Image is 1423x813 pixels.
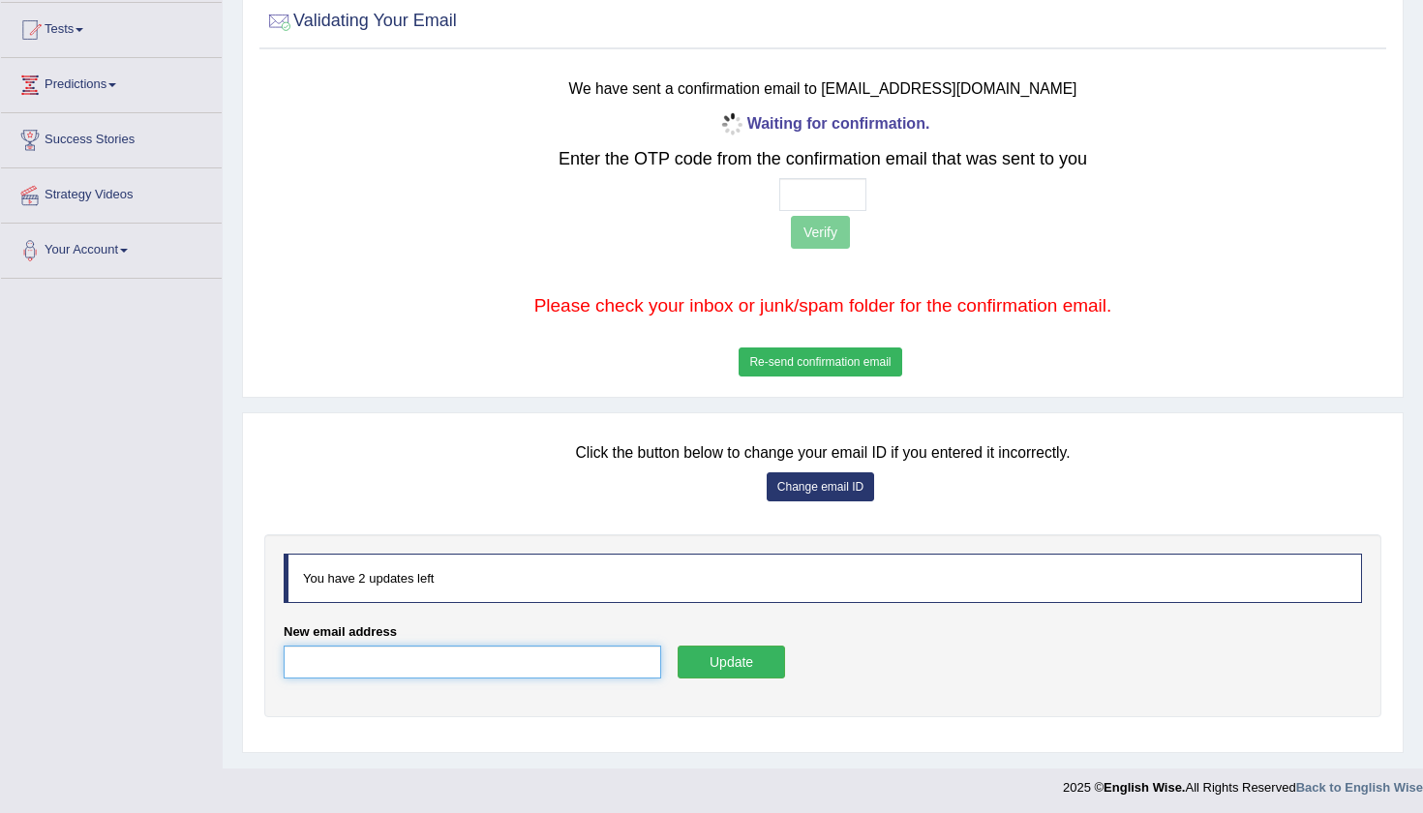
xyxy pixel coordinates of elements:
button: Re-send confirmation email [739,347,901,376]
small: We have sent a confirmation email to [EMAIL_ADDRESS][DOMAIN_NAME] [569,80,1077,97]
a: Back to English Wise [1296,780,1423,795]
img: icon-progress-circle-small.gif [716,109,747,140]
a: Success Stories [1,113,222,162]
a: Tests [1,3,222,51]
h2: Validating Your Email [264,7,457,36]
button: Update [678,646,785,678]
a: Strategy Videos [1,168,222,217]
div: 2025 © All Rights Reserved [1063,768,1423,797]
strong: English Wise. [1104,780,1185,795]
a: Predictions [1,58,222,106]
small: Click the button below to change your email ID if you entered it incorrectly. [575,444,1070,461]
b: Waiting for confirmation. [716,115,930,132]
p: Please check your inbox or junk/spam folder for the confirmation email. [359,292,1287,319]
h2: Enter the OTP code from the confirmation email that was sent to you [359,150,1287,169]
button: Change email ID [767,472,874,501]
div: You have 2 updates left [284,554,1362,603]
label: New email address [284,622,397,641]
a: Your Account [1,224,222,272]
